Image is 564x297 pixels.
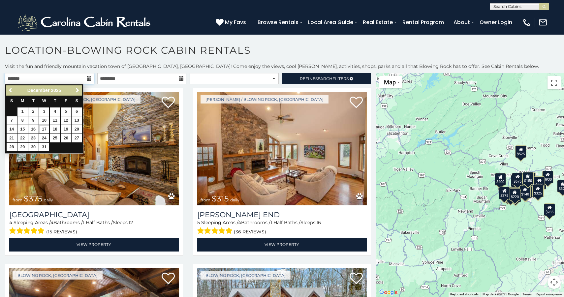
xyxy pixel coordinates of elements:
[50,134,60,142] a: 25
[39,116,49,125] a: 10
[162,96,175,110] a: Add to favorites
[519,185,531,198] div: $140
[350,96,363,110] a: Add to favorites
[61,116,71,125] a: 12
[511,174,522,187] div: $315
[9,238,179,251] a: View Property
[75,88,80,93] span: Next
[27,88,50,93] span: December
[61,107,71,116] a: 5
[300,76,349,81] span: Refine Filters
[201,95,329,104] a: [PERSON_NAME] / Blowing Rock, [GEOGRAPHIC_DATA]
[230,197,239,202] span: daily
[50,220,53,225] span: 4
[9,92,179,205] a: Mountain Song Lodge from $375 daily
[197,210,367,219] a: [PERSON_NAME] End
[21,99,24,103] span: Monday
[9,219,179,236] div: Sleeping Areas / Bathrooms / Sleeps:
[162,272,175,286] a: Add to favorites
[270,220,300,225] span: 1 Half Baths /
[39,134,49,142] a: 24
[9,210,179,219] a: [GEOGRAPHIC_DATA]
[483,292,518,296] span: Map data ©2025 Google
[507,187,518,200] div: $165
[522,172,534,185] div: $150
[72,116,82,125] a: 13
[450,16,473,28] a: About
[225,18,246,26] span: My Favs
[65,99,67,103] span: Friday
[50,116,60,125] a: 11
[28,107,39,116] a: 2
[83,220,113,225] span: 1 Half Baths /
[8,88,14,93] span: Previous
[548,276,561,289] button: Map camera controls
[495,173,506,186] div: $400
[17,125,28,134] a: 15
[32,99,35,103] span: Tuesday
[7,125,17,134] a: 14
[46,227,77,236] span: (15 reviews)
[532,185,544,197] div: $325
[61,125,71,134] a: 19
[13,197,22,202] span: from
[28,134,39,142] a: 23
[378,288,399,297] a: Open this area in Google Maps (opens a new window)
[9,92,179,205] img: Mountain Song Lodge
[42,99,46,103] span: Wednesday
[197,220,200,225] span: 5
[17,134,28,142] a: 22
[548,76,561,89] button: Toggle fullscreen view
[510,190,521,202] div: $345
[61,134,71,142] a: 26
[39,125,49,134] a: 17
[197,210,367,219] h3: Moss End
[399,16,447,28] a: Rental Program
[544,203,555,216] div: $285
[197,219,367,236] div: Sleeping Areas / Bathrooms / Sleeps:
[9,210,179,219] h3: Mountain Song Lodge
[536,292,562,296] a: Report a map error
[476,16,516,28] a: Owner Login
[9,220,12,225] span: 4
[509,188,520,200] div: $220
[533,184,544,197] div: $350
[378,288,399,297] img: Google
[282,73,371,84] a: RefineSearchFilters
[212,194,229,203] span: $315
[499,187,511,199] div: $410
[197,92,367,205] a: Moss End from $315 daily
[28,143,39,151] a: 30
[316,220,321,225] span: 16
[379,76,402,88] button: Change map style
[73,86,81,95] a: Next
[44,197,53,202] span: daily
[201,197,210,202] span: from
[542,170,553,183] div: $930
[197,238,367,251] a: View Property
[50,125,60,134] a: 18
[499,187,510,199] div: $375
[7,86,15,95] a: Previous
[39,143,49,151] a: 31
[24,194,43,203] span: $375
[10,99,13,103] span: Sunday
[254,16,302,28] a: Browse Rentals
[512,172,523,185] div: $675
[7,143,17,151] a: 28
[515,145,526,158] div: $525
[534,176,545,189] div: $226
[129,220,133,225] span: 12
[538,18,548,27] img: mail-regular-white.png
[315,76,332,81] span: Search
[72,125,82,134] a: 20
[17,143,28,151] a: 29
[54,99,56,103] span: Thursday
[76,99,78,103] span: Saturday
[234,227,266,236] span: (36 reviews)
[72,134,82,142] a: 27
[16,13,153,32] img: White-1-2.png
[505,189,516,201] div: $355
[17,116,28,125] a: 8
[238,220,241,225] span: 4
